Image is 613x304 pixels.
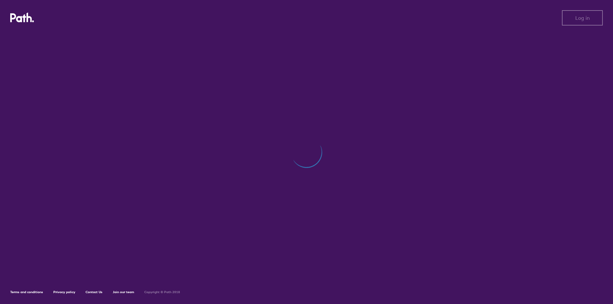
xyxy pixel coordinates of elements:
[53,290,75,294] a: Privacy policy
[562,10,603,26] button: Log in
[86,290,102,294] a: Contact Us
[10,290,43,294] a: Terms and conditions
[113,290,134,294] a: Join our team
[575,15,590,21] span: Log in
[144,290,180,294] h6: Copyright © Path 2018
